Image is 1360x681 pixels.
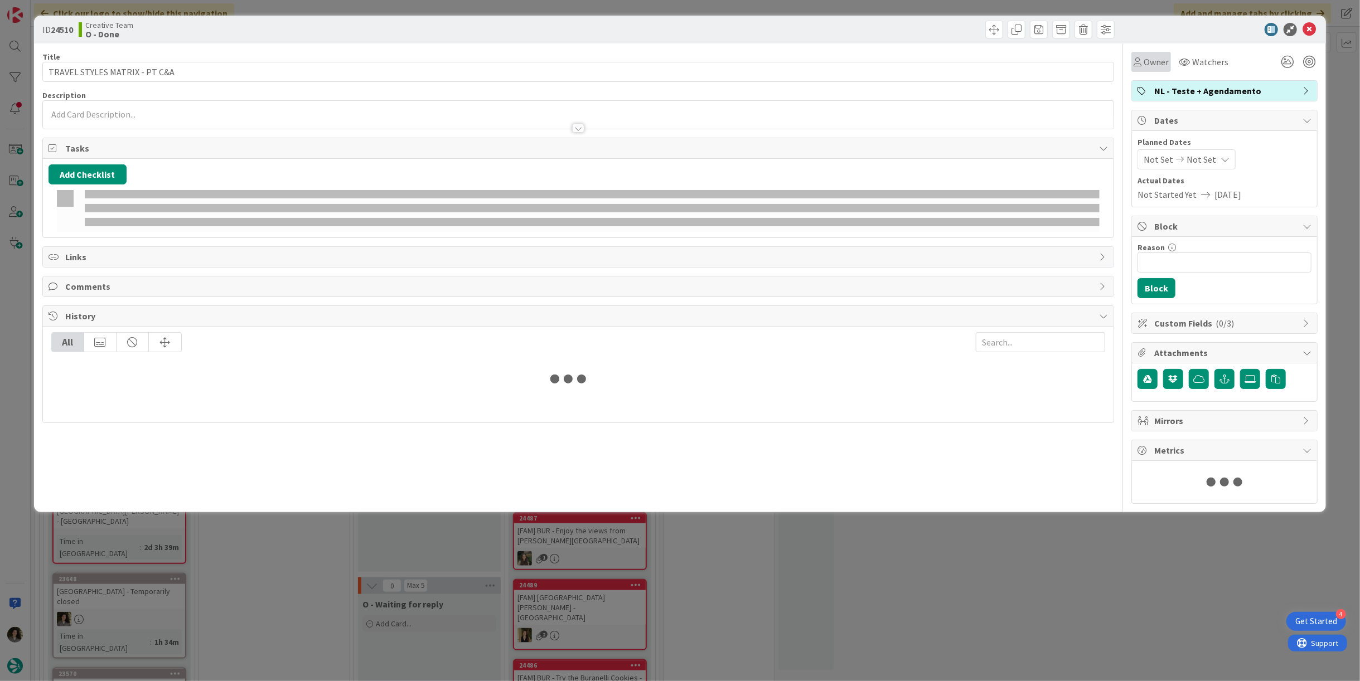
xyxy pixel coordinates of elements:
label: Reason [1138,242,1165,252]
span: Attachments [1154,346,1297,359]
span: Comments [65,280,1093,293]
span: Support [23,2,51,15]
span: Actual Dates [1138,175,1311,187]
span: Links [65,250,1093,264]
span: Description [42,90,86,100]
span: Mirrors [1154,414,1297,427]
span: Metrics [1154,444,1297,457]
span: ID [42,23,73,36]
label: Title [42,52,60,62]
span: Planned Dates [1138,137,1311,148]
div: All [52,333,84,352]
b: 24510 [51,24,73,35]
span: History [65,309,1093,323]
input: Search... [976,332,1105,352]
div: Open Get Started checklist, remaining modules: 4 [1286,612,1346,631]
input: type card name here... [42,62,1114,82]
button: Block [1138,278,1175,298]
span: Not Set [1144,153,1173,166]
span: Creative Team [85,21,133,30]
span: NL - Teste + Agendamento [1154,84,1297,98]
span: ( 0/3 ) [1216,318,1234,329]
span: Custom Fields [1154,317,1297,330]
span: Owner [1144,55,1169,69]
span: Dates [1154,114,1297,127]
span: Block [1154,220,1297,233]
b: O - Done [85,30,133,38]
span: Not Started Yet [1138,188,1197,201]
span: Tasks [65,142,1093,155]
button: Add Checklist [49,164,127,184]
div: 4 [1336,609,1346,619]
div: Get Started [1295,616,1337,627]
span: Watchers [1192,55,1228,69]
span: Not Set [1187,153,1216,166]
span: [DATE] [1214,188,1241,201]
